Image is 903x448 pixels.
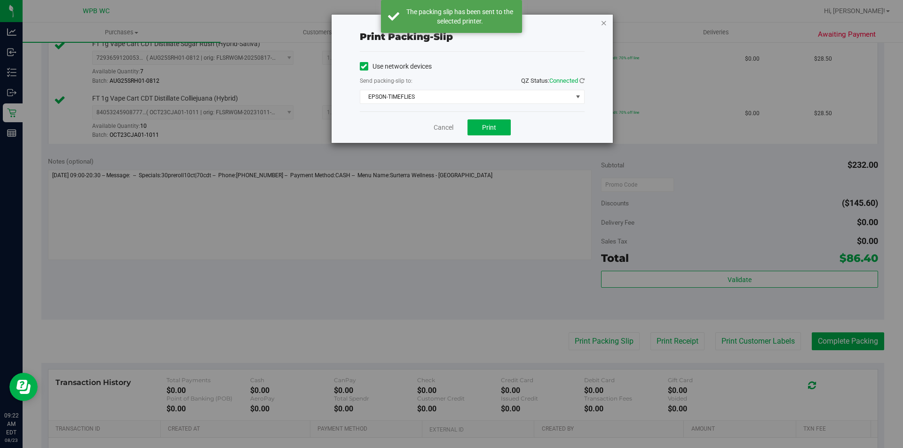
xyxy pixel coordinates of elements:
label: Use network devices [360,62,432,71]
span: QZ Status: [521,77,585,84]
span: EPSON-TIMEFLIES [360,90,572,103]
span: Print [482,124,496,131]
span: Connected [549,77,578,84]
a: Cancel [434,123,453,133]
button: Print [467,119,511,135]
span: select [572,90,584,103]
div: The packing slip has been sent to the selected printer. [404,7,515,26]
iframe: Resource center [9,373,38,401]
span: Print packing-slip [360,31,453,42]
label: Send packing-slip to: [360,77,412,85]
